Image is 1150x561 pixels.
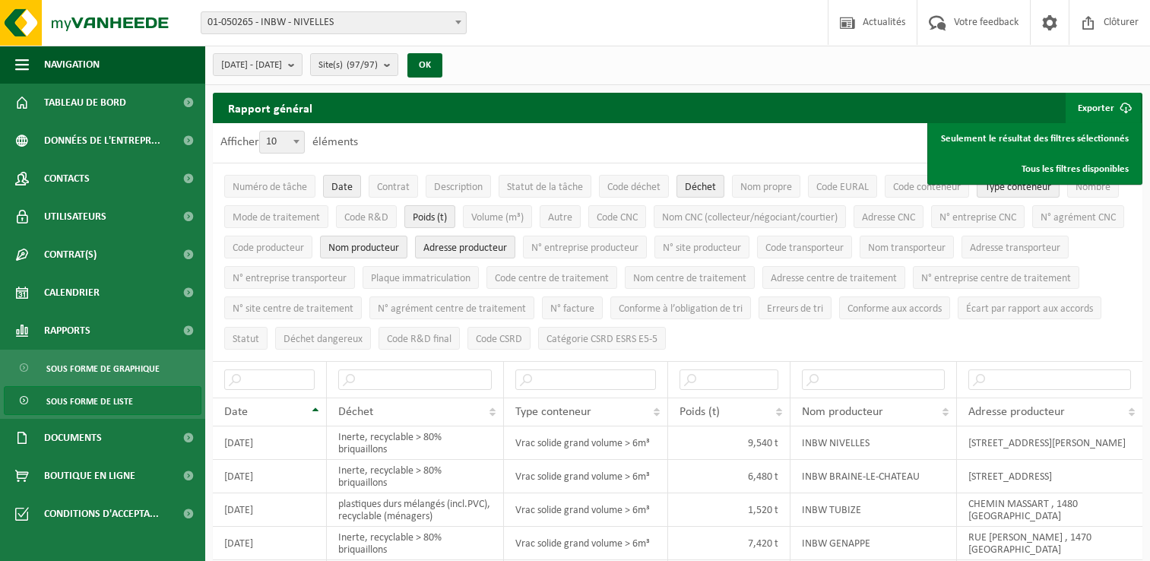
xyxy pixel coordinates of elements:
[515,406,591,418] span: Type conteneur
[338,406,373,418] span: Déchet
[930,154,1140,184] a: Tous les filtres disponibles
[968,406,1065,418] span: Adresse producteur
[404,205,455,228] button: Poids (t)Poids (t): Activate to sort
[759,296,832,319] button: Erreurs de triErreurs de tri: Activate to sort
[504,493,668,527] td: Vrac solide grand volume > 6m³
[930,123,1140,154] a: Seulement le résultat des filtres sélectionnés
[213,93,328,123] h2: Rapport général
[1066,93,1141,123] button: Exporter
[790,426,957,460] td: INBW NIVELLES
[224,175,315,198] button: Numéro de tâcheNuméro de tâche: Activate to sort
[939,212,1016,223] span: N° entreprise CNC
[985,182,1051,193] span: Type conteneur
[790,527,957,560] td: INBW GENAPPE
[619,303,743,315] span: Conforme à l’obligation de tri
[224,266,355,289] button: N° entreprise transporteurN° entreprise transporteur: Activate to sort
[931,205,1025,228] button: N° entreprise CNCN° entreprise CNC: Activate to sort
[966,303,1093,315] span: Écart par rapport aux accords
[816,182,869,193] span: Code EURAL
[233,182,307,193] span: Numéro de tâche
[913,266,1079,289] button: N° entreprise centre de traitementN° entreprise centre de traitement: Activate to sort
[685,182,716,193] span: Déchet
[213,460,327,493] td: [DATE]
[467,327,531,350] button: Code CSRDCode CSRD: Activate to sort
[476,334,522,345] span: Code CSRD
[44,160,90,198] span: Contacts
[1076,182,1110,193] span: Nombre
[44,198,106,236] span: Utilisateurs
[378,303,526,315] span: N° agrément centre de traitement
[426,175,491,198] button: DescriptionDescription: Activate to sort
[44,312,90,350] span: Rapports
[663,242,741,254] span: N° site producteur
[599,175,669,198] button: Code déchetCode déchet: Activate to sort
[610,296,751,319] button: Conforme à l’obligation de tri : Activate to sort
[379,327,460,350] button: Code R&D finalCode R&amp;D final: Activate to sort
[347,60,378,70] count: (97/97)
[893,182,961,193] span: Code conteneur
[546,334,657,345] span: Catégorie CSRD ESRS E5-5
[44,46,100,84] span: Navigation
[224,296,362,319] button: N° site centre de traitementN° site centre de traitement: Activate to sort
[486,266,617,289] button: Code centre de traitementCode centre de traitement: Activate to sort
[633,273,746,284] span: Nom centre de traitement
[860,236,954,258] button: Nom transporteurNom transporteur: Activate to sort
[757,236,852,258] button: Code transporteurCode transporteur: Activate to sort
[310,53,398,76] button: Site(s)(97/97)
[233,242,304,254] span: Code producteur
[540,205,581,228] button: AutreAutre: Activate to sort
[369,296,534,319] button: N° agrément centre de traitementN° agrément centre de traitement: Activate to sort
[977,175,1060,198] button: Type conteneurType conteneur: Activate to sort
[213,493,327,527] td: [DATE]
[767,303,823,315] span: Erreurs de tri
[327,426,504,460] td: Inerte, recyclable > 80% briquaillons
[320,236,407,258] button: Nom producteurNom producteur: Activate to sort
[221,54,282,77] span: [DATE] - [DATE]
[377,182,410,193] span: Contrat
[213,53,303,76] button: [DATE] - [DATE]
[504,527,668,560] td: Vrac solide grand volume > 6m³
[213,527,327,560] td: [DATE]
[44,495,159,533] span: Conditions d'accepta...
[44,236,97,274] span: Contrat(s)
[808,175,877,198] button: Code EURALCode EURAL: Activate to sort
[371,273,470,284] span: Plaque immatriculation
[275,327,371,350] button: Déchet dangereux : Activate to sort
[224,327,268,350] button: StatutStatut: Activate to sort
[259,131,305,154] span: 10
[336,205,397,228] button: Code R&DCode R&amp;D: Activate to sort
[260,132,304,153] span: 10
[1067,175,1119,198] button: NombreNombre: Activate to sort
[523,236,647,258] button: N° entreprise producteurN° entreprise producteur: Activate to sort
[233,212,320,223] span: Mode de traitement
[328,242,399,254] span: Nom producteur
[8,528,254,561] iframe: chat widget
[531,242,638,254] span: N° entreprise producteur
[504,426,668,460] td: Vrac solide grand volume > 6m³
[654,236,749,258] button: N° site producteurN° site producteur : Activate to sort
[331,182,353,193] span: Date
[224,236,312,258] button: Code producteurCode producteur: Activate to sort
[668,460,790,493] td: 6,480 t
[957,426,1142,460] td: [STREET_ADDRESS][PERSON_NAME]
[607,182,661,193] span: Code déchet
[213,426,327,460] td: [DATE]
[423,242,507,254] span: Adresse producteur
[962,236,1069,258] button: Adresse transporteurAdresse transporteur: Activate to sort
[44,457,135,495] span: Boutique en ligne
[538,327,666,350] button: Catégorie CSRD ESRS E5-5Catégorie CSRD ESRS E5-5: Activate to sort
[233,303,353,315] span: N° site centre de traitement
[44,84,126,122] span: Tableau de bord
[224,205,328,228] button: Mode de traitementMode de traitement: Activate to sort
[668,493,790,527] td: 1,520 t
[1041,212,1116,223] span: N° agrément CNC
[44,122,160,160] span: Données de l'entrepr...
[548,212,572,223] span: Autre
[854,205,923,228] button: Adresse CNCAdresse CNC: Activate to sort
[233,334,259,345] span: Statut
[46,387,133,416] span: Sous forme de liste
[413,212,447,223] span: Poids (t)
[1032,205,1124,228] button: N° agrément CNCN° agrément CNC: Activate to sort
[201,12,466,33] span: 01-050265 - INBW - NIVELLES
[654,205,846,228] button: Nom CNC (collecteur/négociant/courtier)Nom CNC (collecteur/négociant/courtier): Activate to sort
